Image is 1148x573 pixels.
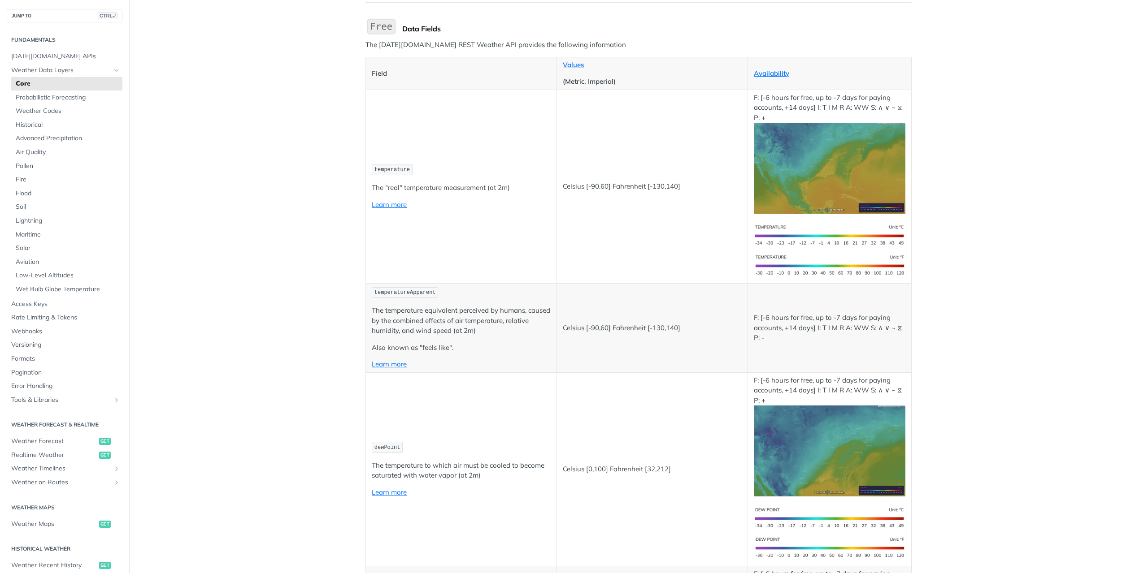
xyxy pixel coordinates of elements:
a: Webhooks [7,325,122,338]
span: Error Handling [11,382,120,391]
span: temperatureApparent [374,289,436,296]
span: Expand image [754,513,905,521]
span: get [99,562,111,569]
p: The temperature equivalent perceived by humans, caused by the combined effects of air temperature... [372,306,551,336]
span: Probabilistic Forecasting [16,93,120,102]
span: Low-Level Altitudes [16,271,120,280]
span: Expand image [754,446,905,455]
span: Versioning [11,340,120,349]
span: Advanced Precipitation [16,134,120,143]
a: Aviation [11,255,122,269]
span: Lightning [16,216,120,225]
span: temperature [374,167,410,173]
p: The temperature to which air must be cooled to become saturated with water vapor (at 2m) [372,461,551,481]
a: Advanced Precipitation [11,132,122,145]
span: Core [16,79,120,88]
a: Learn more [372,360,407,368]
a: Tools & LibrariesShow subpages for Tools & Libraries [7,393,122,407]
p: F: [-6 hours for free, up to -7 days for paying accounts, +14 days] I: T I M R A: WW S: ∧ ∨ ~ ⧖ P: - [754,313,905,343]
span: Aviation [16,258,120,267]
span: Weather on Routes [11,478,111,487]
button: Hide subpages for Weather Data Layers [113,67,120,74]
span: dewPoint [374,444,400,451]
button: Show subpages for Tools & Libraries [113,396,120,404]
span: Formats [11,354,120,363]
a: Access Keys [7,297,122,311]
a: Pollen [11,159,122,173]
span: Webhooks [11,327,120,336]
span: Wet Bulb Globe Temperature [16,285,120,294]
button: JUMP TOCTRL-/ [7,9,122,22]
p: The "real" temperature measurement (at 2m) [372,183,551,193]
a: Weather Forecastget [7,435,122,448]
h2: Historical Weather [7,545,122,553]
a: Weather on RoutesShow subpages for Weather on Routes [7,476,122,489]
a: [DATE][DOMAIN_NAME] APIs [7,50,122,63]
p: Celsius [0,100] Fahrenheit [32,212] [563,464,742,474]
a: Historical [11,118,122,132]
p: The [DATE][DOMAIN_NAME] REST Weather API provides the following information [365,40,912,50]
a: Weather TimelinesShow subpages for Weather Timelines [7,462,122,475]
a: Learn more [372,488,407,496]
span: Weather Maps [11,520,97,529]
a: Availability [754,69,789,78]
div: Data Fields [402,24,912,33]
a: Learn more [372,200,407,209]
p: Celsius [-90,60] Fahrenheit [-130,140] [563,323,742,333]
span: Access Keys [11,300,120,309]
span: [DATE][DOMAIN_NAME] APIs [11,52,120,61]
a: Error Handling [7,379,122,393]
a: Weather Codes [11,104,122,118]
a: Weather Recent Historyget [7,559,122,572]
h2: Weather Forecast & realtime [7,421,122,429]
a: Probabilistic Forecasting [11,91,122,104]
p: Celsius [-90,60] Fahrenheit [-130,140] [563,181,742,192]
span: Tools & Libraries [11,396,111,405]
span: Solar [16,244,120,253]
span: Weather Recent History [11,561,97,570]
h2: Weather Maps [7,504,122,512]
span: get [99,438,111,445]
span: Expand image [754,164,905,172]
span: Flood [16,189,120,198]
span: Weather Data Layers [11,66,111,75]
span: Weather Timelines [11,464,111,473]
span: Expand image [754,230,905,239]
p: Field [372,69,551,79]
a: Air Quality [11,146,122,159]
span: Air Quality [16,148,120,157]
p: F: [-6 hours for free, up to -7 days for paying accounts, +14 days] I: T I M R A: WW S: ∧ ∨ ~ ⧖ P: + [754,93,905,214]
a: Values [563,60,584,69]
span: Soil [16,202,120,211]
p: (Metric, Imperial) [563,77,742,87]
a: Versioning [7,338,122,352]
span: Expand image [754,260,905,269]
p: Also known as "feels like". [372,343,551,353]
a: Formats [7,352,122,366]
span: Rate Limiting & Tokens [11,313,120,322]
a: Realtime Weatherget [7,448,122,462]
a: Fire [11,173,122,186]
a: Pagination [7,366,122,379]
span: Weather Forecast [11,437,97,446]
h2: Fundamentals [7,36,122,44]
span: get [99,452,111,459]
span: Fire [16,175,120,184]
span: Maritime [16,230,120,239]
a: Maritime [11,228,122,241]
span: CTRL-/ [98,12,117,19]
a: Flood [11,187,122,200]
a: Wet Bulb Globe Temperature [11,283,122,296]
a: Lightning [11,214,122,228]
span: Expand image [754,543,905,551]
span: Pagination [11,368,120,377]
button: Show subpages for Weather Timelines [113,465,120,472]
a: Weather Data LayersHide subpages for Weather Data Layers [7,64,122,77]
span: get [99,521,111,528]
a: Soil [11,200,122,214]
p: F: [-6 hours for free, up to -7 days for paying accounts, +14 days] I: T I M R A: WW S: ∧ ∨ ~ ⧖ P: + [754,375,905,496]
a: Rate Limiting & Tokens [7,311,122,324]
span: Historical [16,121,120,129]
button: Show subpages for Weather on Routes [113,479,120,486]
a: Low-Level Altitudes [11,269,122,282]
